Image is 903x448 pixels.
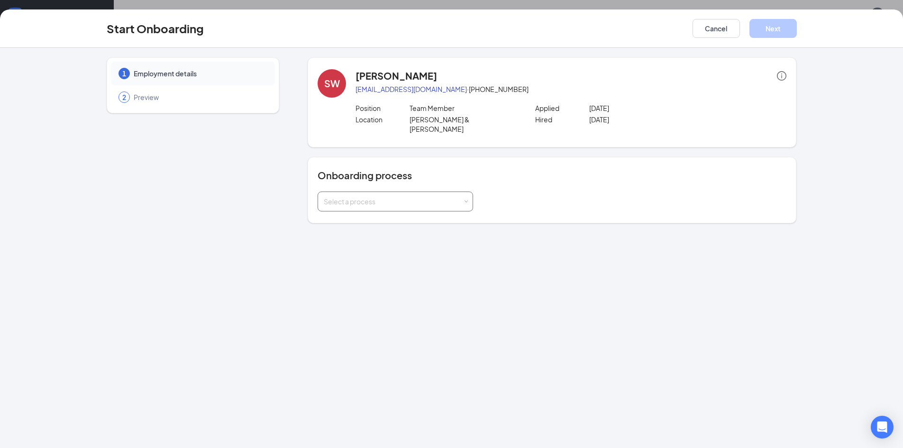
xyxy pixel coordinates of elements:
h3: Start Onboarding [107,20,204,37]
span: Preview [134,92,265,102]
p: Team Member [410,103,517,113]
h4: Onboarding process [318,169,786,182]
span: 1 [122,69,126,78]
button: Cancel [693,19,740,38]
p: [PERSON_NAME] & [PERSON_NAME] [410,115,517,134]
span: Employment details [134,69,265,78]
div: SW [324,77,340,90]
button: Next [749,19,797,38]
p: Applied [535,103,589,113]
a: [EMAIL_ADDRESS][DOMAIN_NAME] [356,85,467,93]
div: Open Intercom Messenger [871,416,894,439]
div: Select a process [324,197,463,206]
p: Hired [535,115,589,124]
p: [DATE] [589,115,697,124]
p: [DATE] [589,103,697,113]
p: Location [356,115,410,124]
p: Position [356,103,410,113]
h4: [PERSON_NAME] [356,69,437,82]
span: 2 [122,92,126,102]
span: info-circle [777,71,786,81]
p: · [PHONE_NUMBER] [356,84,786,94]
